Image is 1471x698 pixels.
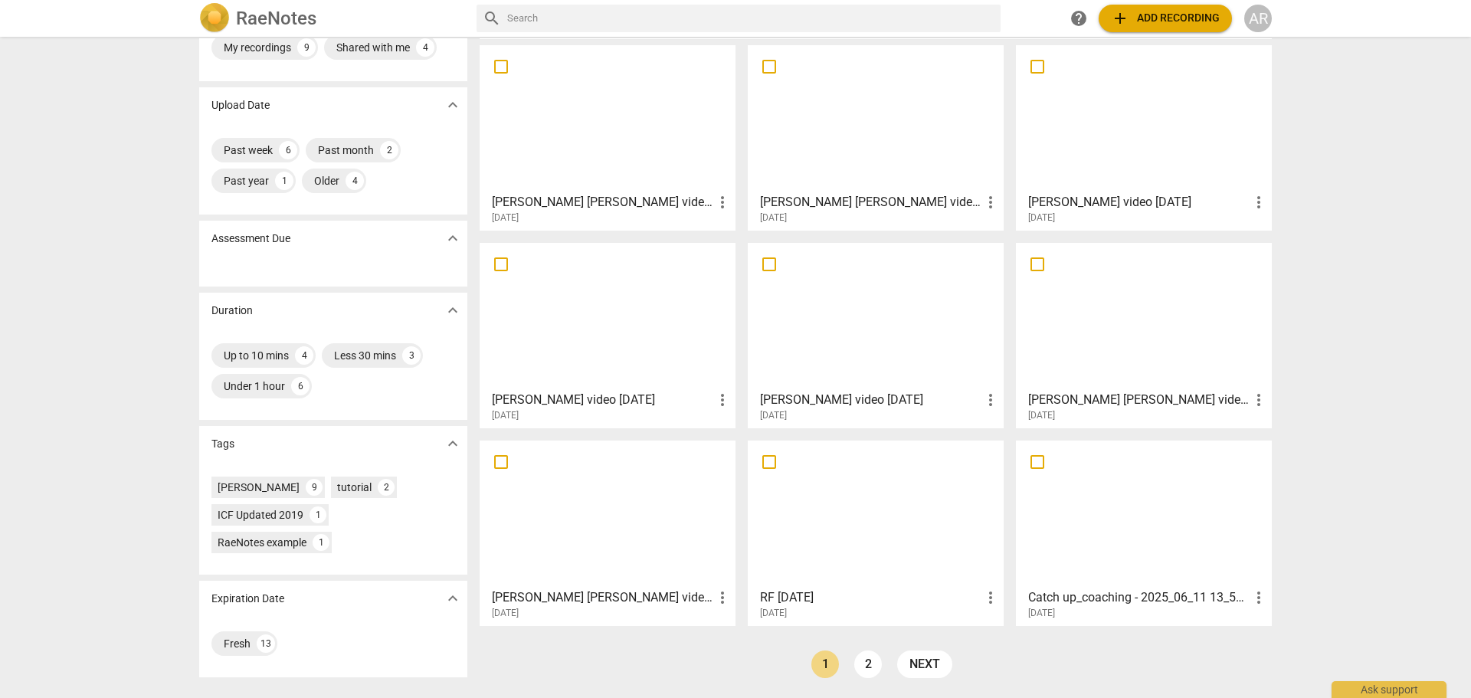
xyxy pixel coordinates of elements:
[444,434,462,453] span: expand_more
[444,589,462,608] span: expand_more
[337,480,372,495] div: tutorial
[981,193,1000,211] span: more_vert
[199,3,464,34] a: LogoRaeNotes
[346,172,364,190] div: 4
[211,436,234,452] p: Tags
[713,588,732,607] span: more_vert
[441,587,464,610] button: Show more
[1250,193,1268,211] span: more_vert
[713,193,732,211] span: more_vert
[760,409,787,422] span: [DATE]
[378,479,395,496] div: 2
[224,173,269,188] div: Past year
[211,303,253,319] p: Duration
[760,607,787,620] span: [DATE]
[402,346,421,365] div: 3
[485,446,730,619] a: [PERSON_NAME] [PERSON_NAME] video 07 16 25[DATE]
[811,650,839,678] a: Page 1 is your current page
[441,93,464,116] button: Show more
[257,634,275,653] div: 13
[444,229,462,247] span: expand_more
[760,211,787,224] span: [DATE]
[318,143,374,158] div: Past month
[291,377,310,395] div: 6
[297,38,316,57] div: 9
[441,227,464,250] button: Show more
[218,480,300,495] div: [PERSON_NAME]
[981,391,1000,409] span: more_vert
[897,650,952,678] a: next
[760,193,981,211] h3: CURRY CARUSO video 07 31 25
[981,588,1000,607] span: more_vert
[1028,409,1055,422] span: [DATE]
[854,650,882,678] a: Page 2
[1028,391,1250,409] h3: CURRY GRAZIANI video 08.28.25
[236,8,316,29] h2: RaeNotes
[1028,211,1055,224] span: [DATE]
[760,391,981,409] h3: CURRY CORBAN video 08.29.25
[753,51,998,224] a: [PERSON_NAME] [PERSON_NAME] video 07 31 25[DATE]
[211,97,270,113] p: Upload Date
[380,141,398,159] div: 2
[492,607,519,620] span: [DATE]
[1111,9,1129,28] span: add
[295,346,313,365] div: 4
[334,348,396,363] div: Less 30 mins
[275,172,293,190] div: 1
[1111,9,1220,28] span: Add recording
[218,535,306,550] div: RaeNotes example
[713,391,732,409] span: more_vert
[224,348,289,363] div: Up to 10 mins
[310,506,326,523] div: 1
[444,301,462,320] span: expand_more
[1028,607,1055,620] span: [DATE]
[444,96,462,114] span: expand_more
[313,534,329,551] div: 1
[218,507,303,523] div: ICF Updated 2019
[485,51,730,224] a: [PERSON_NAME] [PERSON_NAME] video [DATE] v2[DATE]
[1028,193,1250,211] h3: CURRY DICHARRY video 08.06.25
[1332,681,1446,698] div: Ask support
[492,193,713,211] h3: CURRY CARUSO video 08.18.25 v2
[279,141,297,159] div: 6
[306,479,323,496] div: 9
[1244,5,1272,32] button: AR
[224,40,291,55] div: My recordings
[760,588,981,607] h3: RF 08.05.25
[1021,248,1266,421] a: [PERSON_NAME] [PERSON_NAME] video [DATE][DATE]
[492,409,519,422] span: [DATE]
[492,391,713,409] h3: CURRY DRAUSCHAK video 08.07.25
[211,231,290,247] p: Assessment Due
[753,248,998,421] a: [PERSON_NAME] video [DATE][DATE]
[1021,446,1266,619] a: Catch up_coaching - 2025_06_11 13_57 MDT - Recording[DATE]
[492,588,713,607] h3: CARUSO CURRY video 07 16 25
[314,173,339,188] div: Older
[1250,391,1268,409] span: more_vert
[441,299,464,322] button: Show more
[211,591,284,607] p: Expiration Date
[1028,588,1250,607] h3: Catch up_coaching - 2025_06_11 13_57 MDT - Recording
[224,636,251,651] div: Fresh
[1065,5,1093,32] a: Help
[1250,588,1268,607] span: more_vert
[483,9,501,28] span: search
[416,38,434,57] div: 4
[441,432,464,455] button: Show more
[1070,9,1088,28] span: help
[492,211,519,224] span: [DATE]
[1021,51,1266,224] a: [PERSON_NAME] video [DATE][DATE]
[199,3,230,34] img: Logo
[224,378,285,394] div: Under 1 hour
[753,446,998,619] a: RF [DATE][DATE]
[224,143,273,158] div: Past week
[1099,5,1232,32] button: Upload
[485,248,730,421] a: [PERSON_NAME] video [DATE][DATE]
[507,6,994,31] input: Search
[336,40,410,55] div: Shared with me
